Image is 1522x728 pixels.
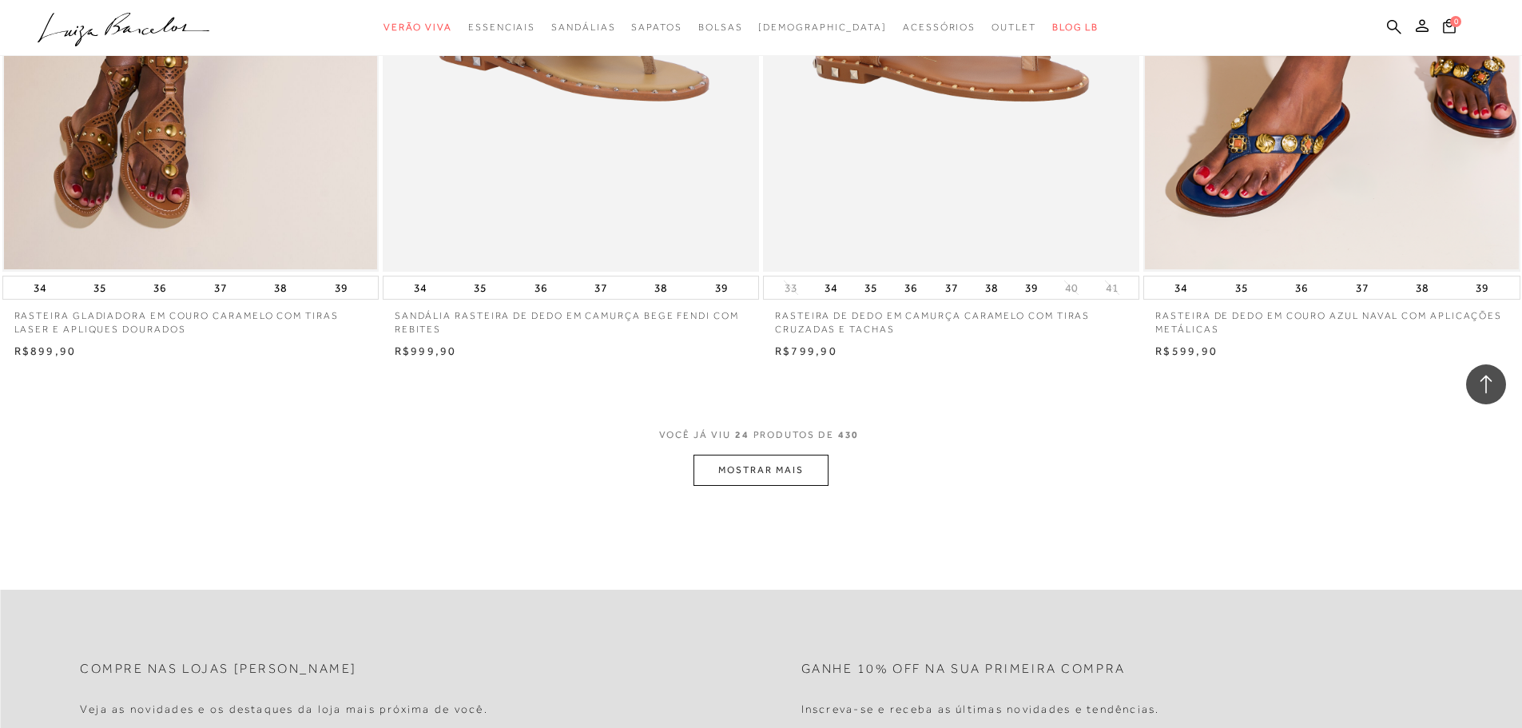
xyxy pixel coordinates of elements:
[698,22,743,33] span: Bolsas
[838,429,860,440] span: 430
[551,13,615,42] a: categoryNavScreenReaderText
[551,22,615,33] span: Sandálias
[14,344,77,357] span: R$899,90
[940,276,963,299] button: 37
[1411,276,1433,299] button: 38
[775,344,837,357] span: R$799,90
[900,276,922,299] button: 36
[1101,280,1123,296] button: 41
[80,702,488,716] h4: Veja as novidades e os destaques da loja mais próxima de você.
[468,13,535,42] a: categoryNavScreenReaderText
[991,13,1036,42] a: categoryNavScreenReaderText
[820,276,842,299] button: 34
[698,13,743,42] a: categoryNavScreenReaderText
[693,455,828,486] button: MOSTRAR MAIS
[469,276,491,299] button: 35
[1060,280,1083,296] button: 40
[383,22,452,33] span: Verão Viva
[409,276,431,299] button: 34
[530,276,552,299] button: 36
[735,429,749,440] span: 24
[2,300,379,336] a: RASTEIRA GLADIADORA EM COURO CARAMELO COM TIRAS LASER E APLIQUES DOURADOS
[903,13,976,42] a: categoryNavScreenReaderText
[991,22,1036,33] span: Outlet
[468,22,535,33] span: Essenciais
[1143,300,1520,336] a: RASTEIRA DE DEDO EM COURO AZUL NAVAL COM APLICAÇÕES METÁLICAS
[763,300,1139,336] a: RASTEIRA DE DEDO EM CAMURÇA CARAMELO COM TIRAS CRUZADAS E TACHAS
[590,276,612,299] button: 37
[1052,22,1099,33] span: BLOG LB
[269,276,292,299] button: 38
[801,702,1160,716] h4: Inscreva-se e receba as últimas novidades e tendências.
[659,429,864,440] span: VOCÊ JÁ VIU PRODUTOS DE
[383,300,759,336] a: SANDÁLIA RASTEIRA DE DEDO EM CAMURÇA BEGE FENDI COM REBITES
[980,276,1003,299] button: 38
[209,276,232,299] button: 37
[1170,276,1192,299] button: 34
[383,13,452,42] a: categoryNavScreenReaderText
[1351,276,1373,299] button: 37
[1020,276,1043,299] button: 39
[1438,18,1460,39] button: 0
[1290,276,1313,299] button: 36
[903,22,976,33] span: Acessórios
[149,276,171,299] button: 36
[330,276,352,299] button: 39
[1052,13,1099,42] a: BLOG LB
[631,22,682,33] span: Sapatos
[1155,344,1218,357] span: R$599,90
[801,662,1126,677] h2: Ganhe 10% off na sua primeira compra
[860,276,882,299] button: 35
[1450,16,1461,27] span: 0
[758,13,887,42] a: noSubCategoriesText
[710,276,733,299] button: 39
[1471,276,1493,299] button: 39
[29,276,51,299] button: 34
[631,13,682,42] a: categoryNavScreenReaderText
[650,276,672,299] button: 38
[1230,276,1253,299] button: 35
[395,344,457,357] span: R$999,90
[780,280,802,296] button: 33
[80,662,357,677] h2: Compre nas lojas [PERSON_NAME]
[758,22,887,33] span: [DEMOGRAPHIC_DATA]
[89,276,111,299] button: 35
